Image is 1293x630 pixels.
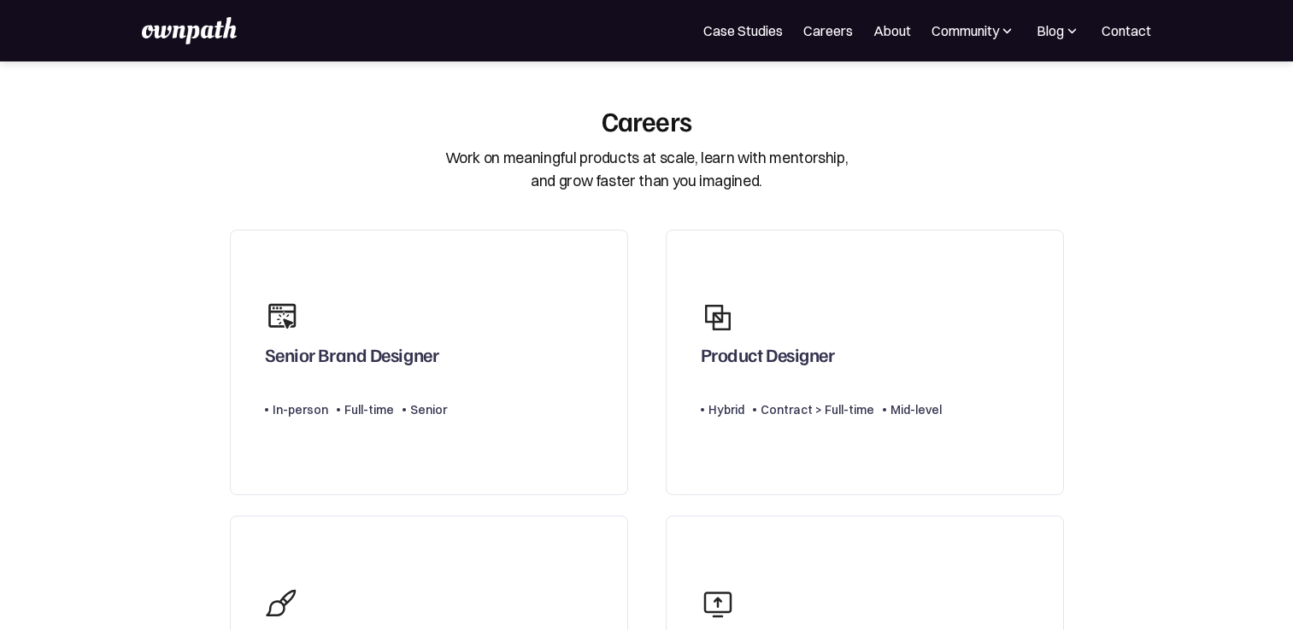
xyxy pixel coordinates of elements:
a: Senior Brand DesignerIn-personFull-timeSenior [230,230,628,495]
div: Work on meaningful products at scale, learn with mentorship, and grow faster than you imagined. [445,147,849,192]
a: About [873,20,911,41]
div: Full-time [344,400,394,420]
div: Blog [1037,20,1064,41]
div: Hybrid [708,400,744,420]
a: Contact [1102,20,1151,41]
a: Case Studies [703,20,783,41]
div: Mid-level [890,400,942,420]
div: Senior [410,400,447,420]
div: Careers [602,104,692,137]
a: Product DesignerHybridContract > Full-timeMid-level [666,230,1064,495]
div: Blog [1037,20,1081,41]
div: Community [932,20,1016,41]
div: Product Designer [701,343,835,374]
a: Careers [803,20,853,41]
div: Community [932,20,999,41]
div: Contract > Full-time [761,400,874,420]
div: In-person [273,400,328,420]
div: Senior Brand Designer [265,343,439,374]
